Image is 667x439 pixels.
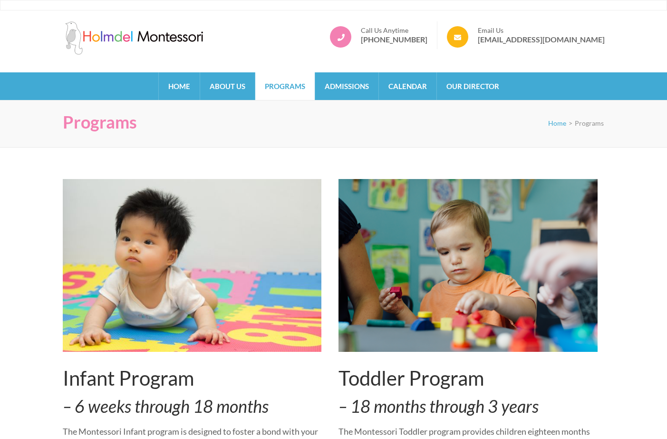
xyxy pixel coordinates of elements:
[255,72,315,100] a: Programs
[338,396,539,417] em: – 18 months through 3 years
[361,35,427,44] a: [PHONE_NUMBER]
[63,396,269,417] em: – 6 weeks through 18 months
[548,119,566,127] a: Home
[569,119,572,127] span: >
[478,35,605,44] a: [EMAIL_ADDRESS][DOMAIN_NAME]
[63,366,322,390] h2: Infant Program
[338,366,598,390] h2: Toddler Program
[63,112,137,132] h1: Programs
[437,72,509,100] a: Our Director
[159,72,200,100] a: Home
[478,26,605,35] span: Email Us
[315,72,378,100] a: Admissions
[379,72,436,100] a: Calendar
[63,21,205,55] img: Holmdel Montessori School
[361,26,427,35] span: Call Us Anytime
[200,72,255,100] a: About Us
